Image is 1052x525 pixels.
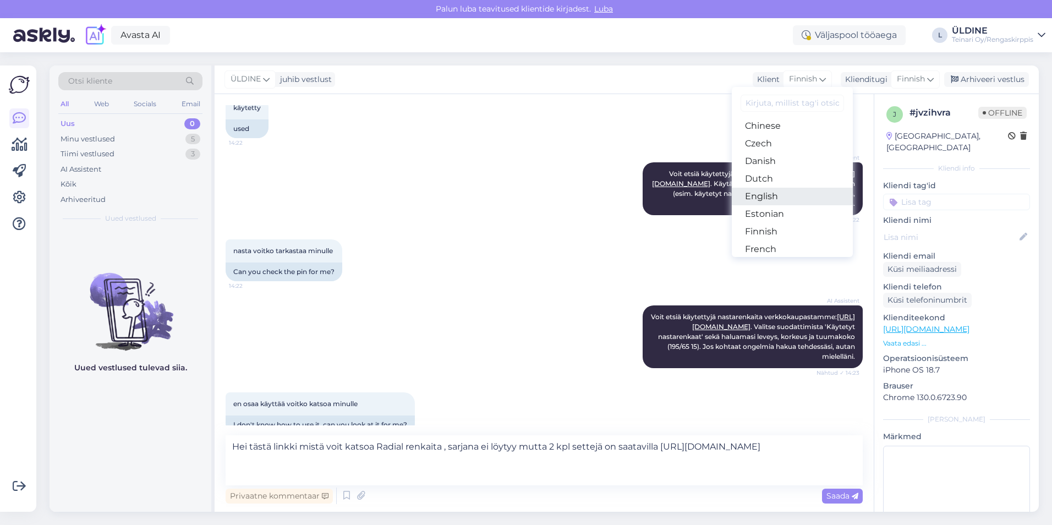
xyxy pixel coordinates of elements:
span: j [893,110,896,118]
div: Arhiveeritud [61,194,106,205]
a: Dutch [732,170,853,188]
p: Klienditeekond [883,312,1030,324]
a: Danish [732,152,853,170]
span: Nähtud ✓ 14:23 [817,369,859,377]
div: L [932,28,947,43]
p: Märkmed [883,431,1030,442]
div: used [226,119,269,138]
div: Küsi meiliaadressi [883,262,961,277]
span: käytetty [233,103,261,112]
img: No chats [50,253,211,352]
span: Otsi kliente [68,75,112,87]
div: [GEOGRAPHIC_DATA], [GEOGRAPHIC_DATA] [886,130,1008,154]
input: Kirjuta, millist tag'i otsid [741,95,844,112]
span: 14:22 [229,282,270,290]
div: All [58,97,71,111]
span: Uued vestlused [105,214,156,223]
p: Brauser [883,380,1030,392]
span: Luba [591,4,616,14]
div: ÜLDINE [952,26,1033,35]
img: explore-ai [84,24,107,47]
span: Finnish [897,73,925,85]
p: Operatsioonisüsteem [883,353,1030,364]
img: Askly Logo [9,74,30,95]
div: Klient [753,74,780,85]
div: Kõik [61,179,76,190]
span: ÜLDINE [231,73,261,85]
div: Email [179,97,202,111]
a: ÜLDINETeinari Oy/Rengaskirppis [952,26,1045,44]
div: # jvzihvra [909,106,978,119]
span: Finnish [789,73,817,85]
div: Web [92,97,111,111]
div: 0 [184,118,200,129]
a: Chinese [732,117,853,135]
a: Finnish [732,223,853,240]
div: Uus [61,118,75,129]
div: Kliendi info [883,163,1030,173]
div: Privaatne kommentaar [226,489,333,504]
div: Arhiveeri vestlus [944,72,1029,87]
a: [URL][DOMAIN_NAME] [883,324,969,334]
a: English [732,188,853,205]
span: en osaa käyttää voitko katsoa minulle [233,400,358,408]
div: [PERSON_NAME] [883,414,1030,424]
div: I don't know how to use it, can you look at it for me? [226,415,415,434]
div: Can you check the pin for me? [226,262,342,281]
a: Estonian [732,205,853,223]
div: Minu vestlused [61,134,115,145]
input: Lisa tag [883,194,1030,210]
span: AI Assistent [818,297,859,305]
div: juhib vestlust [276,74,332,85]
p: Uued vestlused tulevad siia. [74,362,187,374]
div: Väljaspool tööaega [793,25,906,45]
div: 5 [185,134,200,145]
div: Tiimi vestlused [61,149,114,160]
span: Offline [978,107,1027,119]
a: Czech [732,135,853,152]
textarea: Hei tästä linkki mistä voit katsoa Radial renkaita , sarjana ei löytyy mutta 2 kpl settejä on saa... [226,435,863,485]
div: Küsi telefoninumbrit [883,293,972,308]
div: AI Assistent [61,164,101,175]
div: Socials [131,97,158,111]
span: Voit etsiä käytettyjä nastarenkaita verkkokaupastamme: . Valitse suodattimista 'Käytetyt nastaren... [651,313,857,360]
p: Chrome 130.0.6723.90 [883,392,1030,403]
a: French [732,240,853,258]
span: 14:22 [229,139,270,147]
p: Vaata edasi ... [883,338,1030,348]
p: iPhone OS 18.7 [883,364,1030,376]
span: nasta voitko tarkastaa minulle [233,247,333,255]
input: Lisa nimi [884,231,1017,243]
p: Kliendi tag'id [883,180,1030,192]
p: Kliendi email [883,250,1030,262]
p: Kliendi telefon [883,281,1030,293]
p: Kliendi nimi [883,215,1030,226]
a: Avasta AI [111,26,170,45]
div: Teinari Oy/Rengaskirppis [952,35,1033,44]
span: Saada [826,491,858,501]
div: 3 [185,149,200,160]
div: Klienditugi [841,74,887,85]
